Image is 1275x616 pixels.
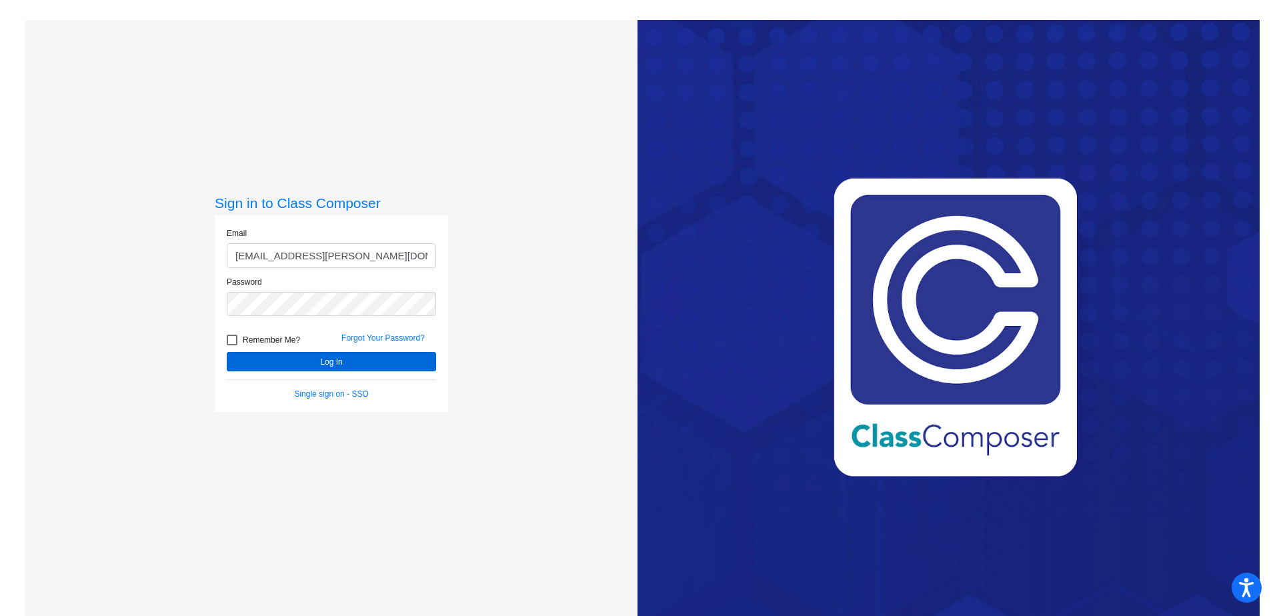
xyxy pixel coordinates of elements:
[215,195,448,211] h3: Sign in to Class Composer
[341,333,425,343] a: Forgot Your Password?
[227,352,436,371] button: Log In
[227,276,262,288] label: Password
[243,332,300,348] span: Remember Me?
[227,227,247,239] label: Email
[294,389,368,399] a: Single sign on - SSO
